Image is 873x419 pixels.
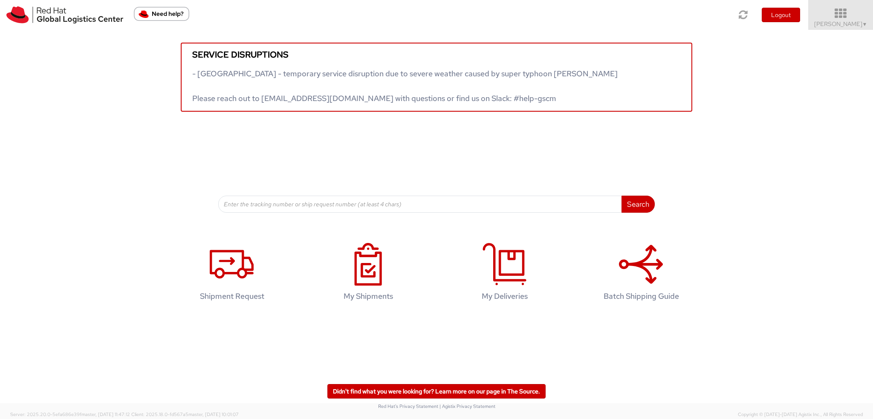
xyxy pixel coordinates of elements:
[304,234,432,314] a: My Shipments
[814,20,867,28] span: [PERSON_NAME]
[192,50,681,59] h5: Service disruptions
[134,7,189,21] button: Need help?
[81,411,130,417] span: master, [DATE] 11:47:12
[181,43,692,112] a: Service disruptions - [GEOGRAPHIC_DATA] - temporary service disruption due to severe weather caus...
[762,8,800,22] button: Logout
[327,384,546,399] a: Didn't find what you were looking for? Learn more on our page in The Source.
[10,411,130,417] span: Server: 2025.20.0-5efa686e39f
[168,234,296,314] a: Shipment Request
[439,403,495,409] a: | Agistix Privacy Statement
[577,234,705,314] a: Batch Shipping Guide
[378,403,438,409] a: Red Hat's Privacy Statement
[441,234,569,314] a: My Deliveries
[622,196,655,213] button: Search
[450,292,560,301] h4: My Deliveries
[218,196,622,213] input: Enter the tracking number or ship request number (at least 4 chars)
[862,21,867,28] span: ▼
[738,411,863,418] span: Copyright © [DATE]-[DATE] Agistix Inc., All Rights Reserved
[188,411,239,417] span: master, [DATE] 10:01:07
[313,292,423,301] h4: My Shipments
[177,292,287,301] h4: Shipment Request
[131,411,239,417] span: Client: 2025.18.0-fd567a5
[6,6,123,23] img: rh-logistics-00dfa346123c4ec078e1.svg
[192,69,618,103] span: - [GEOGRAPHIC_DATA] - temporary service disruption due to severe weather caused by super typhoon ...
[586,292,696,301] h4: Batch Shipping Guide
